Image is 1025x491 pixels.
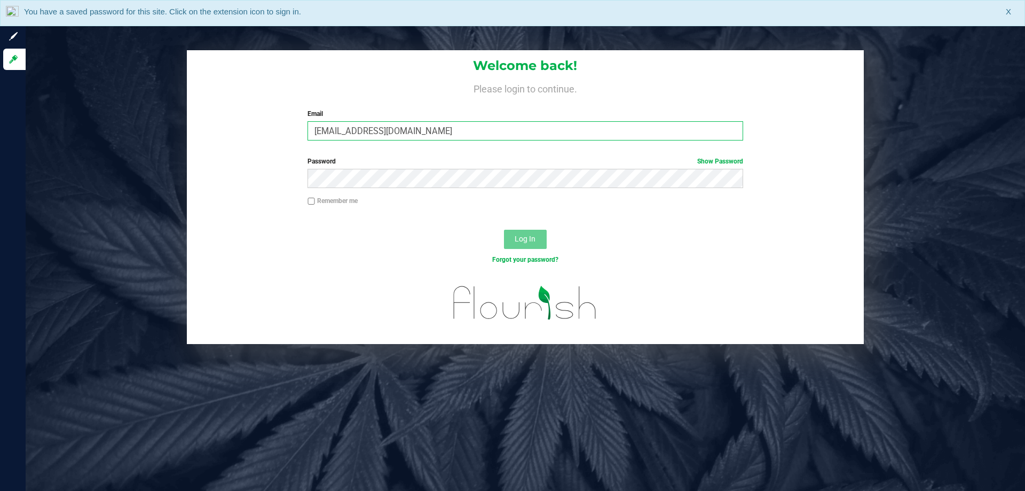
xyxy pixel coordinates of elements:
span: Log In [515,235,535,243]
inline-svg: Sign up [8,31,19,42]
span: Password [307,158,336,165]
span: X [1006,6,1011,18]
a: Show Password [697,158,743,165]
img: notLoggedInIcon.png [6,6,19,20]
button: Log In [504,230,547,249]
label: Email [307,109,743,119]
img: flourish_logo.svg [440,276,610,330]
span: You have a saved password for this site. Click on the extension icon to sign in. [24,7,301,16]
inline-svg: Log in [8,54,19,65]
a: Forgot your password? [492,256,558,263]
h4: Please login to continue. [187,81,864,94]
label: Remember me [307,196,358,206]
input: Remember me [307,198,315,205]
h1: Welcome back! [187,59,864,73]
